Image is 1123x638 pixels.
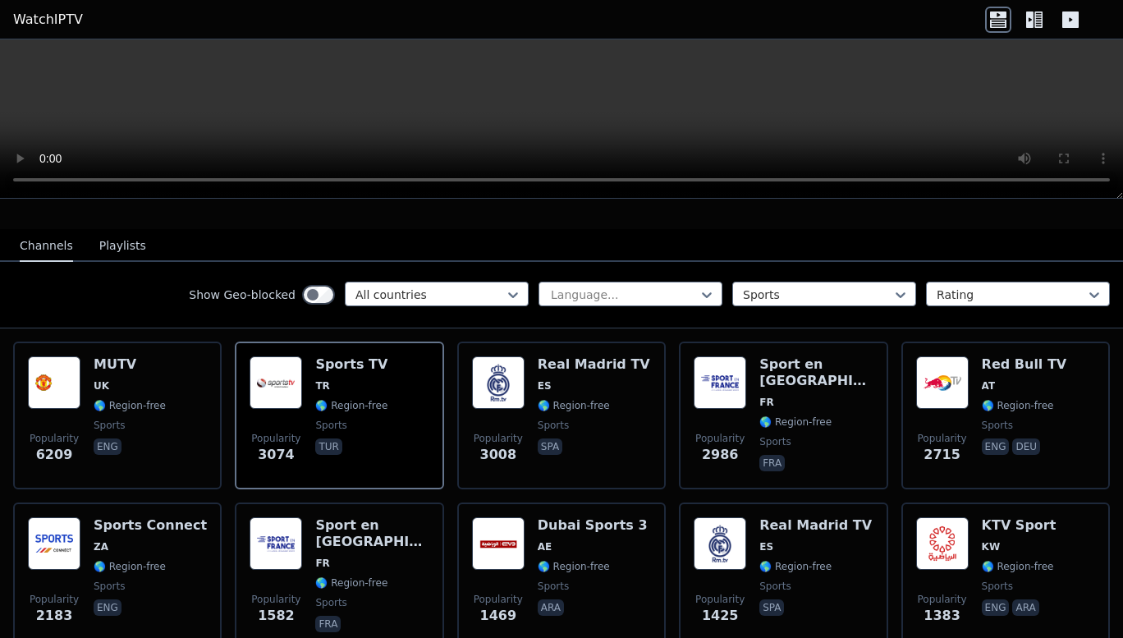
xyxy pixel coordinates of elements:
span: 1469 [480,606,517,626]
span: Popularity [695,593,745,606]
span: 6209 [36,445,73,465]
h6: KTV Sport [982,517,1057,534]
span: Popularity [695,432,745,445]
img: Sport en France [250,517,302,570]
img: Dubai Sports 3 [472,517,525,570]
p: eng [982,438,1010,455]
p: spa [538,438,562,455]
span: 🌎 Region-free [94,560,166,573]
p: deu [1012,438,1040,455]
span: 🌎 Region-free [94,399,166,412]
p: eng [94,438,121,455]
img: Sports TV [250,356,302,409]
h6: Real Madrid TV [538,356,650,373]
span: Popularity [30,432,79,445]
span: 🌎 Region-free [982,399,1054,412]
a: WatchIPTV [13,10,83,30]
span: TR [315,379,329,392]
span: sports [759,435,791,448]
span: 2183 [36,606,73,626]
span: 🌎 Region-free [315,576,387,590]
span: ES [538,379,552,392]
span: sports [982,580,1013,593]
p: eng [982,599,1010,616]
span: Popularity [251,593,300,606]
span: UK [94,379,109,392]
span: 1383 [924,606,960,626]
span: 2986 [702,445,739,465]
span: 🌎 Region-free [759,415,832,429]
span: 🌎 Region-free [982,560,1054,573]
h6: Real Madrid TV [759,517,872,534]
span: 3074 [258,445,295,465]
p: ara [538,599,564,616]
span: FR [759,396,773,409]
h6: Dubai Sports 3 [538,517,648,534]
span: 3008 [480,445,517,465]
p: ara [1012,599,1038,616]
img: Real Madrid TV [694,517,746,570]
img: Sports Connect [28,517,80,570]
img: Sport en France [694,356,746,409]
img: Real Madrid TV [472,356,525,409]
h6: Red Bull TV [982,356,1067,373]
button: Channels [20,231,73,262]
p: fra [759,455,785,471]
h6: Sport en [GEOGRAPHIC_DATA] [759,356,873,389]
p: tur [315,438,341,455]
span: 1582 [258,606,295,626]
h6: Sport en [GEOGRAPHIC_DATA] [315,517,429,550]
span: 🌎 Region-free [315,399,387,412]
span: sports [538,419,569,432]
p: fra [315,616,341,632]
span: Popularity [474,432,523,445]
img: MUTV [28,356,80,409]
span: sports [982,419,1013,432]
h6: Sports Connect [94,517,207,534]
span: Popularity [30,593,79,606]
span: Popularity [918,593,967,606]
span: AT [982,379,996,392]
span: 🌎 Region-free [759,560,832,573]
span: sports [315,596,346,609]
span: 1425 [702,606,739,626]
span: sports [315,419,346,432]
p: spa [759,599,784,616]
span: sports [94,580,125,593]
span: ZA [94,540,108,553]
span: Popularity [474,593,523,606]
img: KTV Sport [916,517,969,570]
span: KW [982,540,1001,553]
label: Show Geo-blocked [189,287,296,303]
span: AE [538,540,552,553]
span: sports [94,419,125,432]
span: Popularity [918,432,967,445]
h6: Sports TV [315,356,387,373]
span: sports [759,580,791,593]
span: Popularity [251,432,300,445]
span: 2715 [924,445,960,465]
p: eng [94,599,121,616]
span: 🌎 Region-free [538,560,610,573]
img: Red Bull TV [916,356,969,409]
button: Playlists [99,231,146,262]
span: FR [315,557,329,570]
span: ES [759,540,773,553]
h6: MUTV [94,356,166,373]
span: sports [538,580,569,593]
span: 🌎 Region-free [538,399,610,412]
